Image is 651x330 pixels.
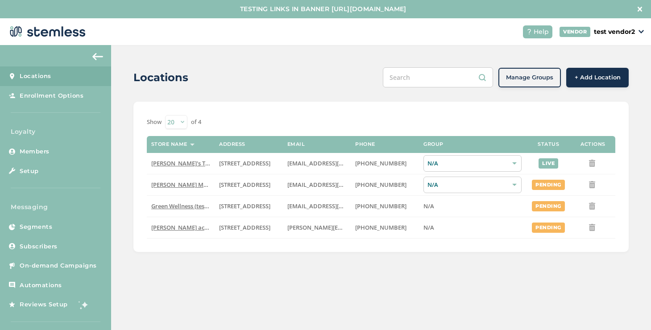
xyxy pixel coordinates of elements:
[20,300,68,309] span: Reviews Setup
[423,141,444,147] label: Group
[638,7,642,11] img: icon-close-white-1ed751a3.svg
[506,73,553,82] span: Manage Groups
[9,4,638,14] label: TESTING LINKS IN BANNER [URL][DOMAIN_NAME]
[151,224,211,231] label: Brian Vend account
[133,70,188,86] h2: Locations
[539,158,558,169] div: live
[151,141,187,147] label: Store name
[538,141,559,147] label: Status
[355,160,415,167] label: (503) 804-9208
[639,30,644,33] img: icon_down-arrow-small-66adaf34.svg
[191,118,201,127] label: of 4
[287,141,305,147] label: Email
[594,27,635,37] p: test vendor2
[287,181,347,189] label: danuka@stemless.co
[287,223,430,231] span: [PERSON_NAME][EMAIL_ADDRESS][DOMAIN_NAME]
[423,155,522,172] div: N/A
[75,296,92,313] img: glitter-stars-b7820f95.gif
[20,91,83,100] span: Enrollment Options
[20,72,51,81] span: Locations
[151,223,220,231] span: [PERSON_NAME] account
[532,223,565,233] div: pending
[287,224,347,231] label: brian@stemless.co
[219,160,278,167] label: 123 East Main Street
[287,202,347,210] label: BrianAShen@gmail.com
[287,160,347,167] label: brianashen@gmail.com
[566,68,629,87] button: + Add Location
[355,181,415,189] label: (503) 804-9208
[423,177,522,193] div: N/A
[219,159,270,167] span: [STREET_ADDRESS]
[219,202,270,210] span: [STREET_ADDRESS]
[355,159,406,167] span: [PHONE_NUMBER]
[560,27,590,37] div: VENDOR
[20,223,52,231] span: Segments
[606,287,651,330] iframe: Chat Widget
[423,202,522,210] label: N/A
[355,141,375,147] label: Phone
[219,141,245,147] label: Address
[355,224,415,231] label: (516) 515-6156
[498,68,561,87] button: Manage Groups
[532,180,565,190] div: pending
[287,202,385,210] span: [EMAIL_ADDRESS][DOMAIN_NAME]
[219,224,278,231] label: 1245 Wilshire Boulevard
[355,181,406,189] span: [PHONE_NUMBER]
[355,202,415,210] label: (503) 804-9208
[219,223,270,231] span: [STREET_ADDRESS]
[20,242,58,251] span: Subscribers
[151,181,238,189] span: [PERSON_NAME] MTA test store
[151,159,229,167] span: [PERSON_NAME]'s Test Store
[287,181,385,189] span: [EMAIL_ADDRESS][DOMAIN_NAME]
[383,67,493,87] input: Search
[151,181,211,189] label: Brians MTA test store
[575,73,621,82] span: + Add Location
[190,144,195,146] img: icon-sort-1e1d7615.svg
[20,147,50,156] span: Members
[92,53,103,60] img: icon-arrow-back-accent-c549486e.svg
[532,201,565,211] div: pending
[219,181,270,189] span: [STREET_ADDRESS]
[20,261,97,270] span: On-demand Campaigns
[20,167,39,176] span: Setup
[219,202,278,210] label: 17252 Northwest Oakley Court
[20,281,62,290] span: Automations
[219,181,278,189] label: 1329 Wiley Oak Drive
[7,23,86,41] img: logo-dark-0685b13c.svg
[287,159,385,167] span: [EMAIL_ADDRESS][DOMAIN_NAME]
[355,202,406,210] span: [PHONE_NUMBER]
[527,29,532,34] img: icon-help-white-03924b79.svg
[147,118,162,127] label: Show
[151,202,232,210] span: Green Wellness (test account)
[355,223,406,231] span: [PHONE_NUMBER]
[534,27,549,37] span: Help
[571,136,615,153] th: Actions
[423,224,522,231] label: N/A
[151,160,211,167] label: Brian's Test Store
[151,202,211,210] label: Green Wellness (test account)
